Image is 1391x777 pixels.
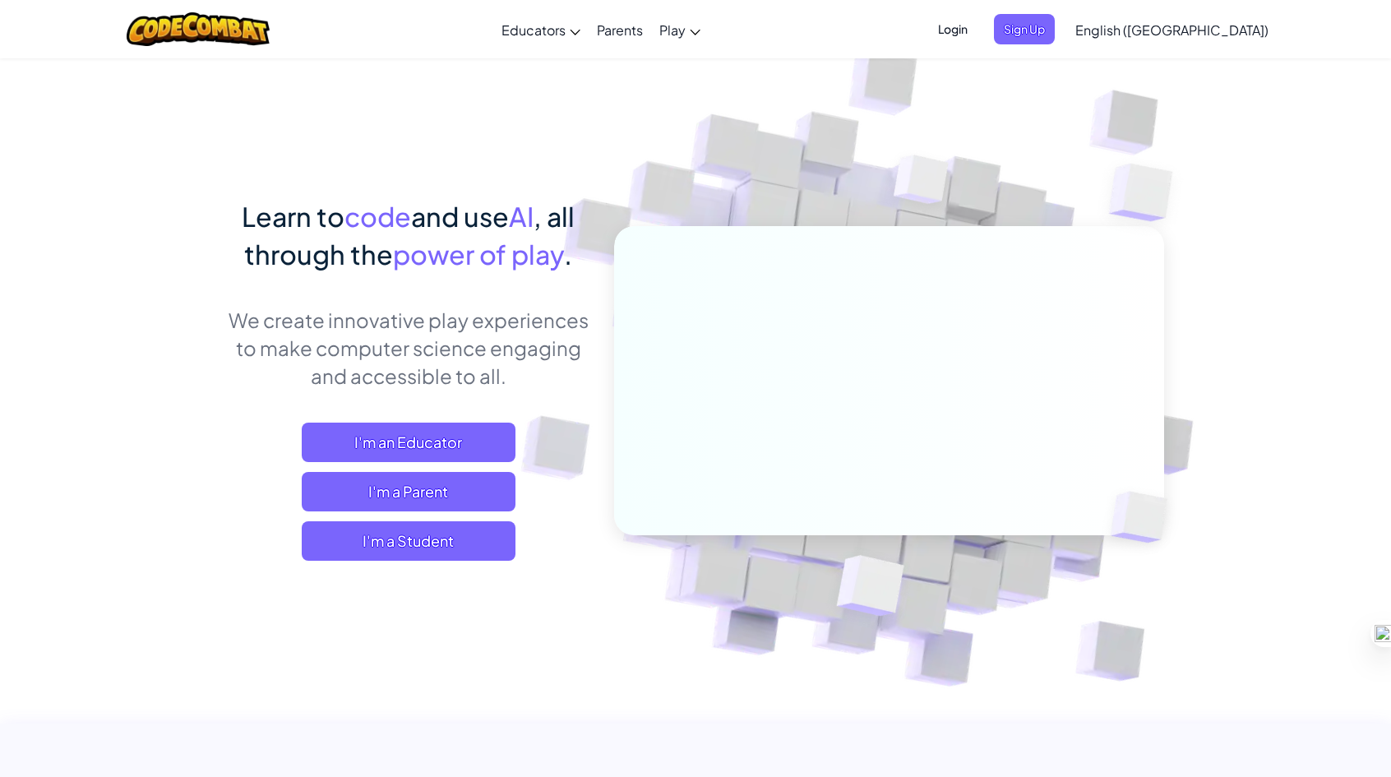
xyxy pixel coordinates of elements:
p: We create innovative play experiences to make computer science engaging and accessible to all. [227,306,589,390]
a: I'm an Educator [302,423,515,462]
img: Overlap cubes [1076,123,1218,262]
span: Educators [501,21,566,39]
span: code [344,200,411,233]
span: power of play [393,238,564,271]
span: Learn to [242,200,344,233]
img: Overlap cubes [863,123,982,245]
img: CodeCombat logo [127,12,270,46]
button: Login [928,14,977,44]
img: Overlap cubes [797,520,944,657]
span: Play [659,21,686,39]
img: Overlap cubes [1084,457,1207,577]
span: English ([GEOGRAPHIC_DATA]) [1075,21,1269,39]
a: I'm a Parent [302,472,515,511]
button: Sign Up [994,14,1055,44]
a: English ([GEOGRAPHIC_DATA]) [1067,7,1277,52]
a: Parents [589,7,651,52]
span: . [564,238,572,271]
span: AI [509,200,534,233]
a: Play [651,7,709,52]
a: Educators [493,7,589,52]
button: I'm a Student [302,521,515,561]
span: and use [411,200,509,233]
